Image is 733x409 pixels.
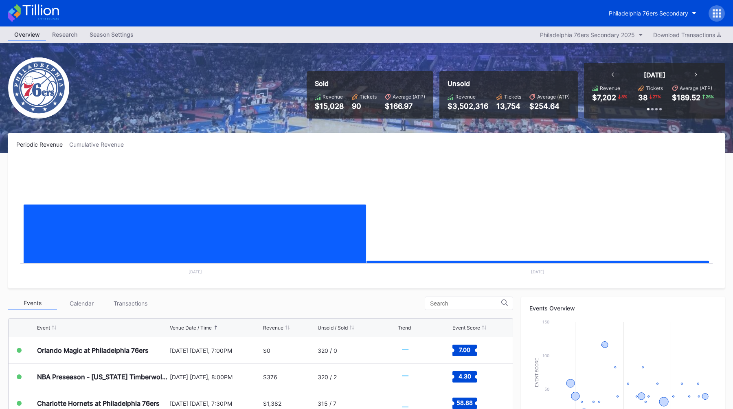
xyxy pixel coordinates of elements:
[531,269,544,274] text: [DATE]
[496,102,521,110] div: 13,754
[69,141,130,148] div: Cumulative Revenue
[315,79,425,88] div: Sold
[263,347,270,354] div: $0
[529,102,570,110] div: $254.64
[592,93,616,102] div: $7,202
[16,158,717,280] svg: Chart title
[540,31,635,38] div: Philadelphia 76ers Secondary 2025
[37,373,168,381] div: NBA Preseason - [US_STATE] Timberwolves at Philadelphia 76ers
[83,29,140,40] div: Season Settings
[189,269,202,274] text: [DATE]
[652,93,662,100] div: 27 %
[680,85,712,91] div: Average (ATP)
[448,79,570,88] div: Unsold
[46,29,83,40] div: Research
[8,57,69,119] img: Philadelphia_76ers.png
[672,93,700,102] div: $189.52
[600,85,620,91] div: Revenue
[452,325,480,331] div: Event Score
[621,93,628,100] div: 8 %
[37,325,50,331] div: Event
[653,31,721,38] div: Download Transactions
[37,346,149,354] div: Orlando Magic at Philadelphia 76ers
[536,29,647,40] button: Philadelphia 76ers Secondary 2025
[46,29,83,41] a: Research
[318,374,337,380] div: 320 / 2
[318,400,336,407] div: 315 / 7
[646,85,663,91] div: Tickets
[57,297,106,310] div: Calendar
[360,94,377,100] div: Tickets
[430,300,501,307] input: Search
[16,141,69,148] div: Periodic Revenue
[263,325,283,331] div: Revenue
[542,319,549,324] text: 150
[170,400,261,407] div: [DATE] [DATE], 7:30PM
[323,94,343,100] div: Revenue
[263,400,281,407] div: $1,382
[170,325,212,331] div: Venue Date / Time
[537,94,570,100] div: Average (ATP)
[170,374,261,380] div: [DATE] [DATE], 8:00PM
[318,325,348,331] div: Unsold / Sold
[609,10,688,17] div: Philadelphia 76ers Secondary
[542,353,549,358] text: 100
[263,374,277,380] div: $376
[385,102,425,110] div: $166.97
[170,347,261,354] div: [DATE] [DATE], 7:00PM
[318,347,337,354] div: 320 / 0
[644,71,665,79] div: [DATE]
[398,325,411,331] div: Trend
[8,297,57,310] div: Events
[456,399,473,406] text: 58.88
[603,6,702,21] button: Philadelphia 76ers Secondary
[448,102,488,110] div: $3,502,316
[315,102,344,110] div: $15,028
[455,94,476,100] div: Revenue
[398,340,422,361] svg: Chart title
[106,297,155,310] div: Transactions
[83,29,140,41] a: Season Settings
[352,102,377,110] div: 90
[459,346,470,353] text: 7.00
[535,358,539,387] text: Event Score
[37,399,160,407] div: Charlotte Hornets at Philadelphia 76ers
[393,94,425,100] div: Average (ATP)
[458,373,471,380] text: 4.30
[544,387,549,391] text: 50
[504,94,521,100] div: Tickets
[8,29,46,41] a: Overview
[649,29,725,40] button: Download Transactions
[705,93,715,100] div: 26 %
[638,93,647,102] div: 38
[398,367,422,387] svg: Chart title
[529,305,717,312] div: Events Overview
